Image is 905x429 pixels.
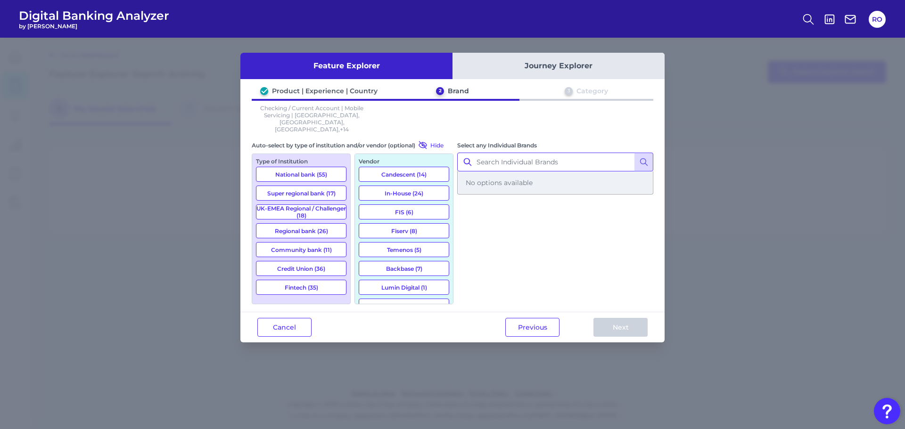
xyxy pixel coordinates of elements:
button: Next [593,318,648,337]
div: 3 [565,87,573,95]
button: Fiserv (8) [359,223,449,238]
button: In-House (24) [359,186,449,201]
div: Type of Institution [256,158,346,165]
button: Cancel [257,318,312,337]
button: Feature Explorer [240,53,452,79]
button: Lumin Digital (1) [359,280,449,295]
button: Temenos (5) [359,242,449,257]
button: Regional bank (26) [256,223,346,238]
button: Candescent (14) [359,167,449,182]
div: Auto-select by type of institution and/or vendor (optional) [252,140,453,150]
button: National bank (55) [256,167,346,182]
button: Fintech (35) [256,280,346,295]
label: Select any Individual Brands [457,142,537,149]
button: Backbase (7) [359,261,449,276]
button: Hide [415,140,444,150]
div: No options available [458,172,652,194]
button: Open Resource Center [874,398,900,424]
button: FIS (6) [359,204,449,219]
div: Brand [448,87,469,95]
button: Credit Union (36) [256,261,346,276]
div: 2 [436,87,444,95]
div: Category [576,87,608,95]
button: Q2eBanking (10) [359,299,449,314]
span: Digital Banking Analyzer [19,8,169,23]
span: by [PERSON_NAME] [19,23,169,30]
button: Previous [505,318,559,337]
p: Checking / Current Account | Mobile Servicing | [GEOGRAPHIC_DATA],[GEOGRAPHIC_DATA],[GEOGRAPHIC_D... [252,105,372,133]
input: Search Individual Brands [457,153,653,171]
button: RO [869,11,886,28]
button: Journey Explorer [452,53,665,79]
button: UK-EMEA Regional / Challenger (18) [256,204,346,219]
button: Super regional bank (17) [256,186,346,201]
div: Product | Experience | Country [272,87,378,95]
div: Vendor [359,158,449,165]
button: Community bank (11) [256,242,346,257]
